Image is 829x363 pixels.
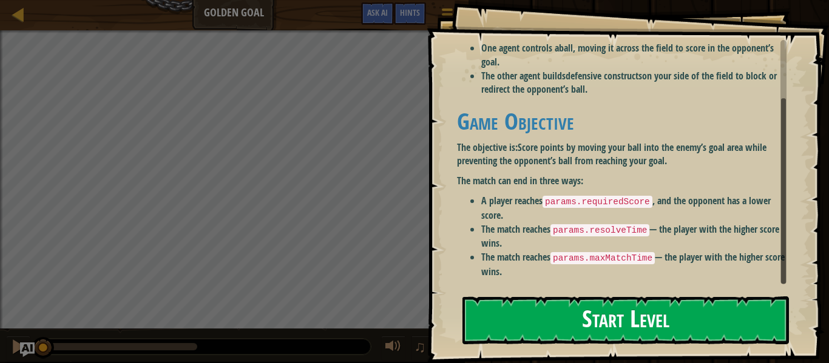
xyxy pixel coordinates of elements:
code: params.requiredScore [543,196,652,208]
li: A player reaches , and the opponent has a lower score. [481,194,787,222]
span: Hints [400,7,420,18]
button: Adjust volume [381,336,405,361]
li: The match reaches — the player with the higher score wins. [481,222,787,250]
button: Ask AI [20,342,35,357]
code: params.maxMatchTime [550,252,655,264]
li: One agent controls a , moving it across the field to score in the opponent’s goal. [481,41,787,69]
span: ♫ [414,338,426,356]
button: Ask AI [361,2,394,25]
button: Ctrl + P: Pause [6,336,30,361]
strong: defensive constructs [566,69,642,82]
button: Start Level [462,296,789,344]
p: The match can end in three ways: [457,174,787,188]
button: ♫ [411,336,432,361]
strong: ball [559,41,573,55]
li: The other agent builds on your side of the field to block or redirect the opponent’s ball. [481,69,787,97]
h1: Game Objective [457,108,787,134]
span: Ask AI [367,7,388,18]
li: The match reaches — the player with the higher score wins. [481,250,787,278]
code: params.resolveTime [550,224,649,236]
p: The objective is: [457,141,787,168]
strong: Score points by moving your ball into the enemy’s goal area while preventing the opponent’s ball ... [457,141,766,168]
